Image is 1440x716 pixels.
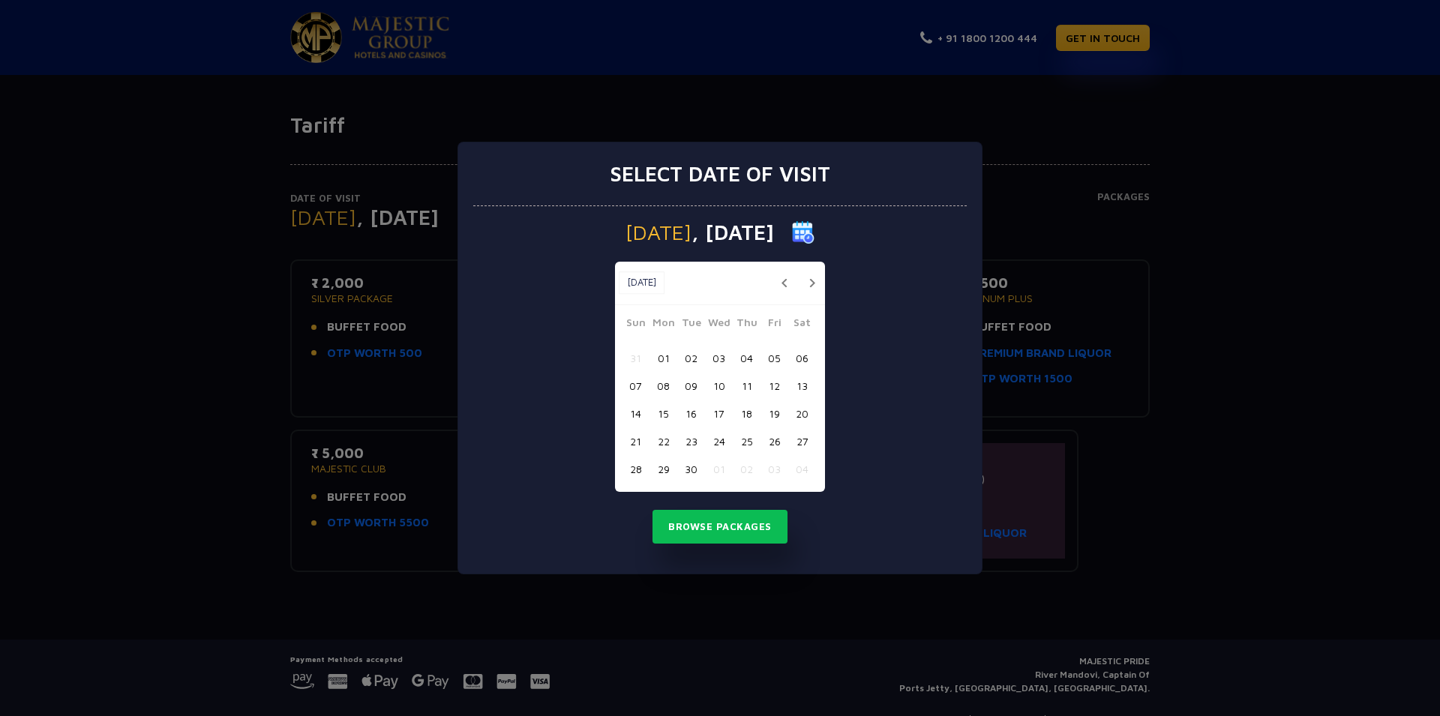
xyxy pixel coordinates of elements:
button: 26 [760,427,788,455]
button: 27 [788,427,816,455]
span: [DATE] [625,222,691,243]
span: Sun [622,314,649,335]
h3: Select date of visit [610,161,830,187]
button: 04 [733,344,760,372]
button: 01 [649,344,677,372]
img: calender icon [792,221,814,244]
button: 12 [760,372,788,400]
span: Mon [649,314,677,335]
button: 23 [677,427,705,455]
button: 03 [760,455,788,483]
button: 29 [649,455,677,483]
button: 05 [760,344,788,372]
span: Fri [760,314,788,335]
button: 10 [705,372,733,400]
button: 19 [760,400,788,427]
button: 07 [622,372,649,400]
button: 16 [677,400,705,427]
button: 11 [733,372,760,400]
span: Sat [788,314,816,335]
button: 02 [677,344,705,372]
span: Thu [733,314,760,335]
button: 01 [705,455,733,483]
button: 13 [788,372,816,400]
button: 18 [733,400,760,427]
button: 14 [622,400,649,427]
button: 24 [705,427,733,455]
button: 03 [705,344,733,372]
button: Browse Packages [652,510,787,544]
button: 15 [649,400,677,427]
button: 02 [733,455,760,483]
button: 25 [733,427,760,455]
button: 31 [622,344,649,372]
button: 21 [622,427,649,455]
button: 28 [622,455,649,483]
button: [DATE] [619,271,664,294]
button: 20 [788,400,816,427]
button: 30 [677,455,705,483]
button: 22 [649,427,677,455]
button: 09 [677,372,705,400]
button: 08 [649,372,677,400]
span: , [DATE] [691,222,774,243]
button: 06 [788,344,816,372]
button: 17 [705,400,733,427]
button: 04 [788,455,816,483]
span: Tue [677,314,705,335]
span: Wed [705,314,733,335]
